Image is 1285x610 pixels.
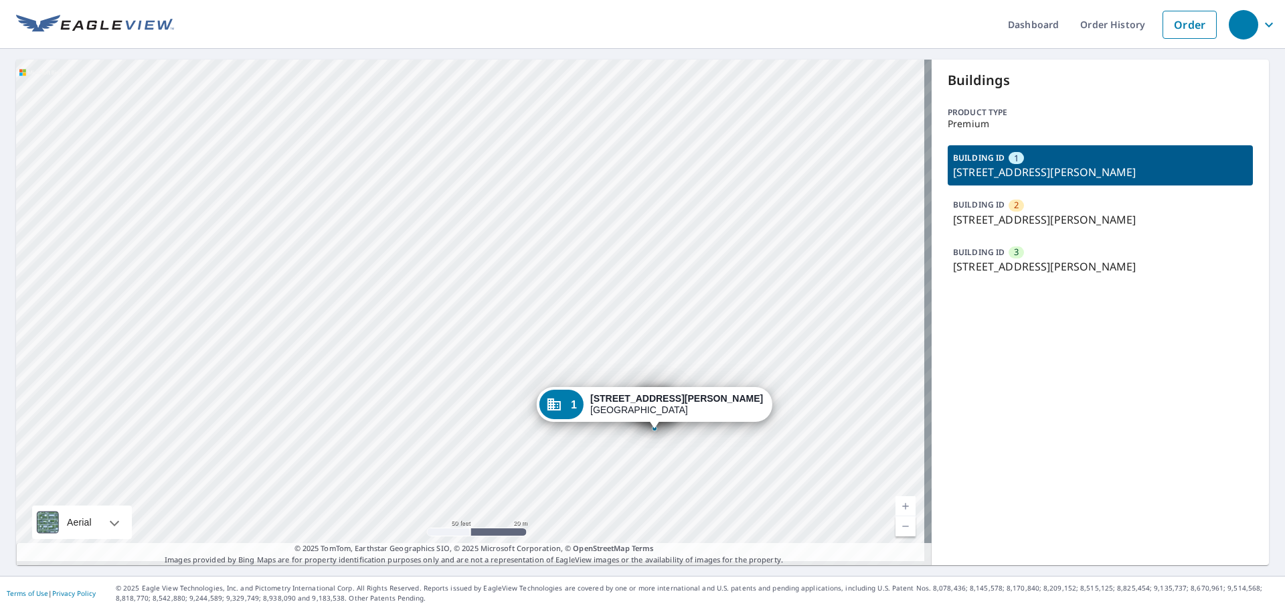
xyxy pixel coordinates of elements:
[1014,199,1019,212] span: 2
[953,246,1005,258] p: BUILDING ID
[16,15,174,35] img: EV Logo
[953,212,1248,228] p: [STREET_ADDRESS][PERSON_NAME]
[63,506,96,539] div: Aerial
[953,258,1248,275] p: [STREET_ADDRESS][PERSON_NAME]
[632,543,654,553] a: Terms
[1163,11,1217,39] a: Order
[1014,246,1019,258] span: 3
[573,543,629,553] a: OpenStreetMap
[7,589,96,597] p: |
[537,387,772,429] div: Dropped pin, building 1, Commercial property, 3517 Wallace Loop Rd Ravenden Springs, AR 72460
[294,543,654,554] span: © 2025 TomTom, Earthstar Geographics SIO, © 2025 Microsoft Corporation, ©
[590,393,763,404] strong: [STREET_ADDRESS][PERSON_NAME]
[571,400,577,410] span: 1
[953,164,1248,180] p: [STREET_ADDRESS][PERSON_NAME]
[590,393,763,416] div: [GEOGRAPHIC_DATA]
[953,152,1005,163] p: BUILDING ID
[948,106,1253,119] p: Product type
[32,506,132,539] div: Aerial
[895,516,916,536] a: Current Level 19, Zoom Out
[953,199,1005,210] p: BUILDING ID
[52,589,96,598] a: Privacy Policy
[116,583,1278,603] p: © 2025 Eagle View Technologies, Inc. and Pictometry International Corp. All Rights Reserved. Repo...
[16,543,932,565] p: Images provided by Bing Maps are for property identification purposes only and are not a represen...
[895,496,916,516] a: Current Level 19, Zoom In
[7,589,48,598] a: Terms of Use
[948,70,1253,90] p: Buildings
[948,119,1253,129] p: Premium
[1014,152,1019,165] span: 1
